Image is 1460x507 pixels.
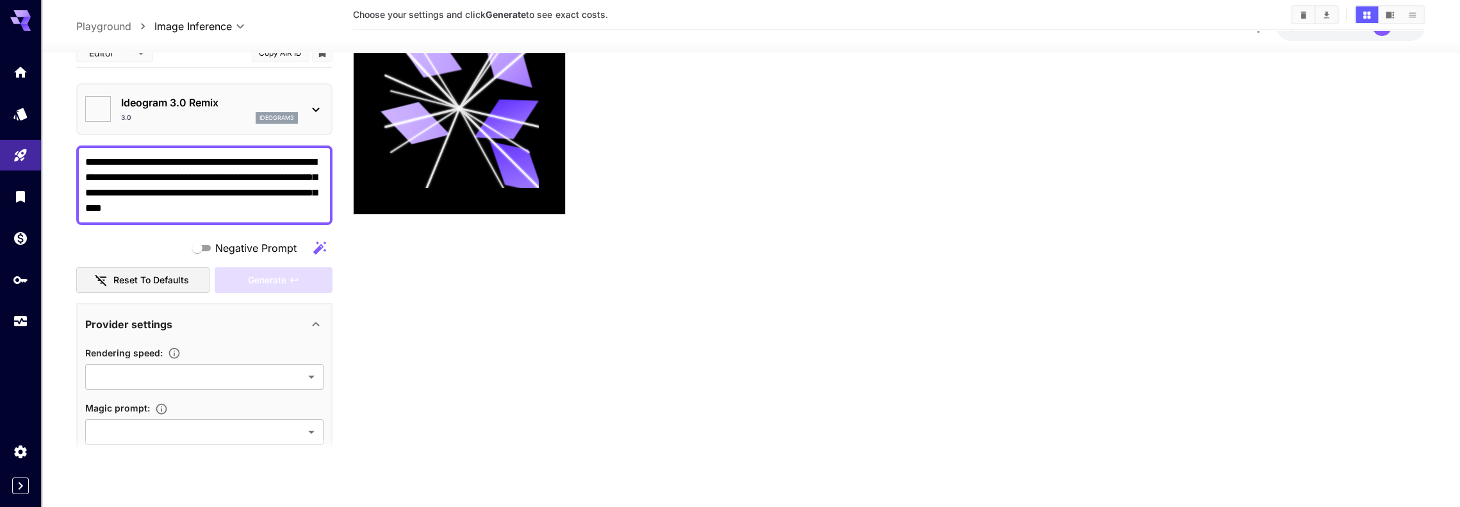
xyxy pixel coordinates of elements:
div: Show images in grid viewShow images in video viewShow images in list view [1354,5,1425,24]
button: Show images in list view [1401,6,1423,23]
div: Settings [13,444,28,460]
span: $0.05 [1289,21,1317,32]
span: Rendering speed : [85,347,163,358]
span: Magic prompt : [85,403,150,413]
div: API Keys [13,272,28,288]
p: Provider settings [85,316,172,331]
a: Playground [76,19,131,34]
textarea: To enrich screen reader interactions, please activate Accessibility in Grammarly extension settings [85,154,324,215]
div: Library [13,188,28,204]
nav: breadcrumb [76,19,154,34]
p: ideogram3 [259,113,294,122]
span: Image Inference [154,19,232,34]
div: Usage [13,313,28,329]
button: Clear Images [1292,6,1315,23]
button: Reset to defaults [76,267,209,293]
div: Wallet [13,230,28,246]
span: Editor [89,46,129,60]
button: Show images in video view [1379,6,1401,23]
span: Choose your settings and click to see exact costs. [353,9,607,20]
span: credits left [1317,21,1362,32]
button: Expand sidebar [12,478,29,494]
b: Generate [486,9,526,20]
p: Ideogram 3.0 Remix [121,95,298,110]
div: Please upload seed image [215,267,332,293]
p: 3.0 [121,113,131,122]
div: Models [13,106,28,122]
div: Playground [13,147,28,163]
div: Provider settings [85,308,324,339]
div: Home [13,60,28,76]
button: Show images in grid view [1356,6,1378,23]
span: Negative Prompt [215,240,297,256]
button: Download All [1315,6,1338,23]
div: Clear ImagesDownload All [1291,5,1339,24]
div: Ideogram 3.0 Remix3.0ideogram3 [85,90,324,129]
